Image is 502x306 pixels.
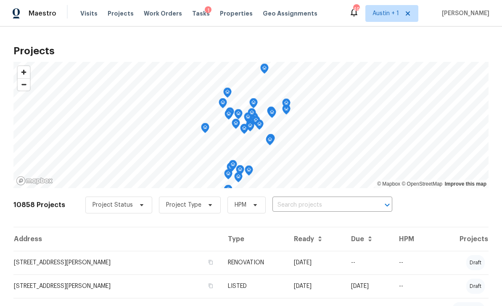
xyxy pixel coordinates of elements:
span: Austin + 1 [373,9,399,18]
span: Project Type [166,201,201,209]
h2: Projects [13,47,489,55]
span: Project Status [92,201,133,209]
span: Geo Assignments [263,9,317,18]
button: Zoom in [18,66,30,78]
a: OpenStreetMap [402,181,442,187]
div: Map marker [219,98,227,111]
td: -- [392,251,431,274]
div: Map marker [268,108,276,121]
th: HPM [392,227,431,251]
span: Work Orders [144,9,182,18]
h2: 10858 Projects [13,201,65,209]
td: -- [344,251,392,274]
canvas: Map [13,62,489,188]
div: Map marker [201,123,209,136]
div: Map marker [240,124,248,137]
span: Projects [108,9,134,18]
div: Map marker [248,108,256,121]
div: Map marker [244,112,252,125]
td: [STREET_ADDRESS][PERSON_NAME] [13,274,221,298]
div: Map marker [249,98,258,111]
div: Map marker [246,121,254,134]
div: Map marker [223,88,232,101]
div: 49 [353,5,359,13]
a: Improve this map [445,181,486,187]
a: Mapbox homepage [16,176,53,186]
th: Ready [287,227,344,251]
div: Map marker [255,120,264,133]
span: Visits [80,9,98,18]
td: LISTED [221,274,287,298]
button: Copy Address [207,282,214,290]
span: Maestro [29,9,56,18]
div: Map marker [267,106,275,120]
span: Tasks [192,11,210,16]
button: Zoom out [18,78,30,90]
th: Due [344,227,392,251]
div: Map marker [224,185,232,198]
th: Address [13,227,221,251]
div: Map marker [224,169,233,182]
td: [DATE] [287,274,344,298]
div: Map marker [234,172,243,185]
div: Map marker [266,135,274,148]
th: Projects [430,227,489,251]
div: 1 [205,6,211,15]
span: Properties [220,9,253,18]
td: [DATE] [344,274,392,298]
td: [STREET_ADDRESS][PERSON_NAME] [13,251,221,274]
div: Map marker [225,109,233,122]
div: Map marker [236,165,244,178]
div: Map marker [246,120,254,133]
div: Map marker [282,98,291,112]
input: Search projects [272,199,369,212]
td: -- [392,274,431,298]
div: Map marker [232,119,240,132]
td: RENOVATION [221,251,287,274]
div: Map marker [245,165,253,178]
button: Open [381,199,393,211]
button: Copy Address [207,258,214,266]
div: draft [466,279,485,294]
div: Map marker [260,64,269,77]
div: Map marker [224,185,233,198]
div: draft [466,255,485,270]
div: Map marker [227,162,235,176]
span: Zoom out [18,79,30,90]
span: [PERSON_NAME] [439,9,489,18]
div: Map marker [226,107,234,120]
div: Map marker [252,116,260,129]
a: Mapbox [377,181,400,187]
div: Map marker [267,134,275,147]
td: [DATE] [287,251,344,274]
div: Map marker [229,160,237,173]
th: Type [221,227,287,251]
span: HPM [235,201,246,209]
div: Map marker [234,109,243,122]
